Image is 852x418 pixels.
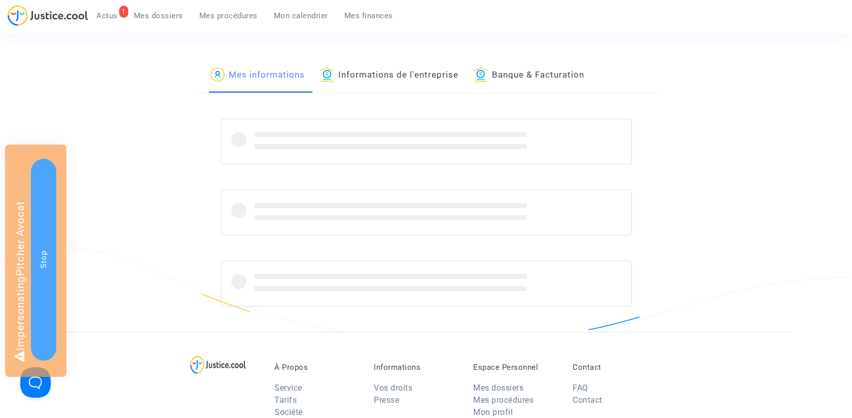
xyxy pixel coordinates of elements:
[274,363,359,372] p: À Propos
[210,58,305,93] a: Mes informations
[134,11,183,20] span: Mes dossiers
[191,8,266,23] a: Mes procédures
[96,11,118,20] span: Actus
[473,407,513,417] a: Mon profil
[573,383,588,393] a: FAQ
[344,11,393,20] span: Mes finances
[210,67,225,82] img: icon-passager.svg
[126,8,191,23] a: Mes dossiers
[274,395,297,405] a: Tarifs
[266,8,336,23] a: Mon calendrier
[20,367,51,398] iframe: Help Scout Beacon - Open
[474,67,488,82] img: icon-banque.svg
[88,8,126,23] a: 1Actus
[573,395,602,405] a: Contact
[8,5,88,26] img: jc-logo.svg
[274,383,302,393] a: Service
[31,159,56,361] button: Stop
[320,58,458,93] a: Informations de l'entreprise
[274,407,303,417] a: Société
[473,363,557,372] p: Espace Personnel
[320,67,334,82] img: icon-banque.svg
[573,363,657,372] p: Contact
[119,6,128,18] div: 1
[473,395,534,405] a: Mes procédures
[199,11,258,20] span: Mes procédures
[374,395,399,405] a: Presse
[274,11,328,20] span: Mon calendrier
[374,363,458,372] p: Informations
[39,251,48,268] span: Stop
[336,8,401,23] a: Mes finances
[5,145,66,377] div: Impersonating
[374,383,412,393] a: Vos droits
[190,356,246,374] img: logo-lg.svg
[474,58,584,93] a: Banque & Facturation
[473,383,523,393] a: Mes dossiers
